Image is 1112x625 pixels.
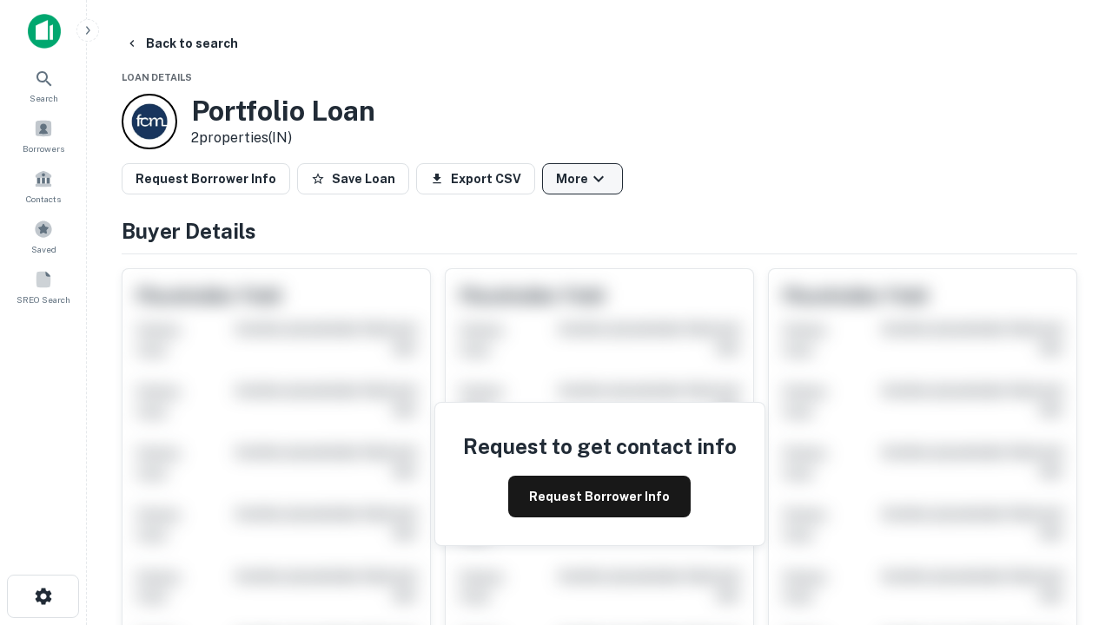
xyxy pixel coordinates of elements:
[508,476,691,517] button: Request Borrower Info
[191,128,375,148] p: 2 properties (IN)
[28,14,61,49] img: capitalize-icon.png
[191,95,375,128] h3: Portfolio Loan
[26,192,61,206] span: Contacts
[5,263,82,310] a: SREO Search
[463,431,737,462] h4: Request to get contact info
[122,163,290,194] button: Request Borrower Info
[5,112,82,159] a: Borrowers
[416,163,535,194] button: Export CSV
[118,28,245,59] button: Back to search
[5,162,82,209] a: Contacts
[31,242,56,256] span: Saved
[122,215,1077,247] h4: Buyer Details
[542,163,623,194] button: More
[297,163,409,194] button: Save Loan
[17,293,70,306] span: SREO Search
[23,141,64,155] span: Borrowers
[1025,431,1112,514] iframe: Chat Widget
[5,213,82,260] a: Saved
[122,72,192,82] span: Loan Details
[30,91,58,105] span: Search
[5,62,82,109] a: Search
